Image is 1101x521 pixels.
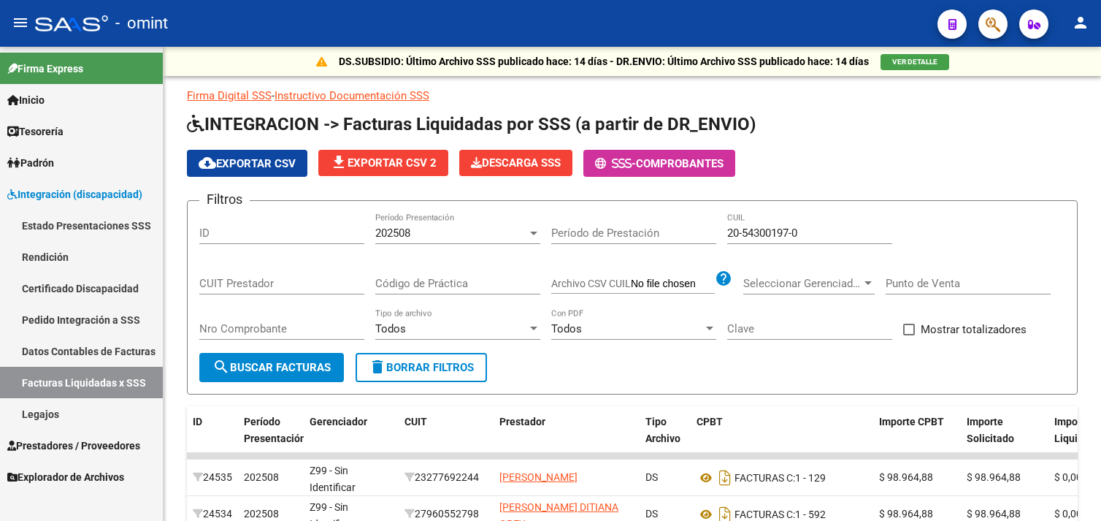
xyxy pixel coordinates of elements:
[404,469,488,486] div: 23277692244
[636,157,724,170] span: Comprobantes
[7,186,142,202] span: Integración (discapacidad)
[961,406,1048,471] datatable-header-cell: Importe Solicitado
[330,153,348,171] mat-icon: file_download
[459,150,572,177] app-download-masive: Descarga masiva de comprobantes (adjuntos)
[879,416,944,427] span: Importe CPBT
[697,416,723,427] span: CPBT
[399,406,494,471] datatable-header-cell: CUIT
[499,416,545,427] span: Prestador
[187,89,272,102] a: Firma Digital SSS
[743,277,862,290] span: Seleccionar Gerenciador
[459,150,572,176] button: Descarga SSS
[595,157,636,170] span: -
[199,154,216,172] mat-icon: cloud_download
[551,322,582,335] span: Todos
[691,406,873,471] datatable-header-cell: CPBT
[734,472,795,484] span: FACTURAS C:
[369,361,474,374] span: Borrar Filtros
[187,114,756,134] span: INTEGRACION -> Facturas Liquidadas por SSS (a partir de DR_ENVIO)
[716,466,734,490] i: Descargar documento
[1051,471,1086,506] iframe: Intercom live chat
[7,469,124,485] span: Explorador de Archivos
[967,508,1021,520] span: $ 98.964,88
[12,14,29,31] mat-icon: menu
[921,321,1027,338] span: Mostrar totalizadores
[583,150,735,177] button: -Comprobantes
[238,406,304,471] datatable-header-cell: Período Presentación
[967,471,1021,483] span: $ 98.964,88
[715,270,732,287] mat-icon: help
[879,508,933,520] span: $ 98.964,88
[697,466,867,490] div: 1 - 129
[1054,416,1101,444] span: Importe Liquidado
[310,416,367,427] span: Gerenciador
[404,416,427,427] span: CUIT
[304,406,399,471] datatable-header-cell: Gerenciador
[244,416,306,444] span: Período Presentación
[187,150,307,177] button: Exportar CSV
[275,89,429,102] a: Instructivo Documentación SSS
[471,156,561,170] span: Descarga SSS
[193,469,232,486] div: 24535
[330,156,437,170] span: Exportar CSV 2
[187,88,1078,104] p: -
[199,189,250,210] h3: Filtros
[212,361,331,374] span: Buscar Facturas
[631,278,715,291] input: Archivo CSV CUIL
[645,416,680,444] span: Tipo Archivo
[494,406,640,471] datatable-header-cell: Prestador
[1054,508,1082,520] span: $ 0,00
[7,123,64,140] span: Tesorería
[212,358,230,376] mat-icon: search
[1072,14,1089,31] mat-icon: person
[873,406,961,471] datatable-header-cell: Importe CPBT
[734,509,795,520] span: FACTURAS C:
[115,7,168,39] span: - omint
[551,278,631,289] span: Archivo CSV CUIL
[244,471,279,483] span: 202508
[645,471,658,483] span: DS
[244,508,279,520] span: 202508
[356,353,487,382] button: Borrar Filtros
[375,227,410,240] span: 202508
[640,406,691,471] datatable-header-cell: Tipo Archivo
[7,438,140,454] span: Prestadores / Proveedores
[7,61,83,77] span: Firma Express
[967,416,1014,444] span: Importe Solicitado
[193,416,202,427] span: ID
[7,155,54,171] span: Padrón
[187,406,238,471] datatable-header-cell: ID
[375,322,406,335] span: Todos
[310,465,356,493] span: Z99 - Sin Identificar
[199,157,296,170] span: Exportar CSV
[339,53,869,69] p: DS.SUBSIDIO: Último Archivo SSS publicado hace: 14 días - DR.ENVIO: Último Archivo SSS publicado ...
[499,471,578,483] span: [PERSON_NAME]
[7,92,45,108] span: Inicio
[199,353,344,382] button: Buscar Facturas
[879,471,933,483] span: $ 98.964,88
[892,58,937,66] span: VER DETALLE
[881,54,949,70] button: VER DETALLE
[369,358,386,376] mat-icon: delete
[318,150,448,176] button: Exportar CSV 2
[645,508,658,520] span: DS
